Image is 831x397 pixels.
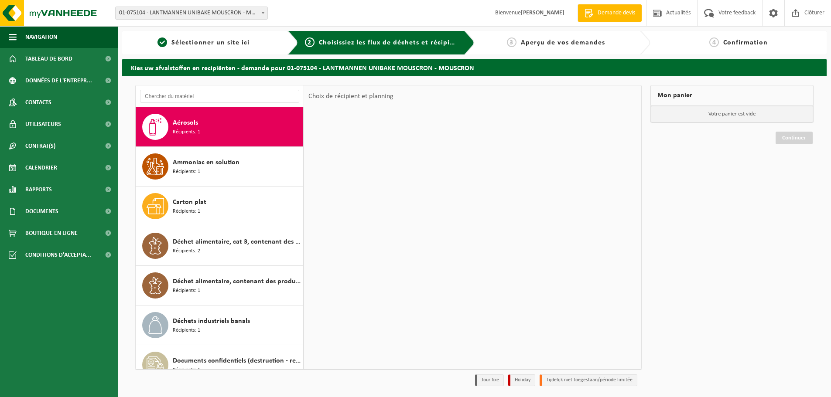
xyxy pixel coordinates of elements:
[304,85,398,107] div: Choix de récipient et planning
[140,90,299,103] input: Chercher du matériel
[173,287,200,295] span: Récipients: 1
[173,276,301,287] span: Déchet alimentaire, contenant des produits d'origine animale, emballage mélangé (sans verre), cat 3
[136,187,304,226] button: Carton plat Récipients: 1
[173,157,239,168] span: Ammoniac en solution
[173,326,200,335] span: Récipients: 1
[25,222,78,244] span: Boutique en ligne
[709,37,719,47] span: 4
[173,197,206,207] span: Carton plat
[25,200,58,222] span: Documents
[578,4,642,22] a: Demande devis
[173,118,198,128] span: Aérosols
[25,48,72,70] span: Tableau de bord
[173,207,200,216] span: Récipients: 1
[116,7,267,19] span: 01-075104 - LANTMANNEN UNIBAKE MOUSCRON - MOUSCRON
[25,113,61,135] span: Utilisateurs
[173,128,200,136] span: Récipients: 1
[173,366,200,374] span: Récipients: 1
[25,157,57,179] span: Calendrier
[122,59,827,76] h2: Kies uw afvalstoffen en recipiënten - demande pour 01-075104 - LANTMANNEN UNIBAKE MOUSCRON - MOUS...
[521,10,564,16] strong: [PERSON_NAME]
[475,374,504,386] li: Jour fixe
[540,374,637,386] li: Tijdelijk niet toegestaan/période limitée
[127,37,281,48] a: 1Sélectionner un site ici
[136,266,304,305] button: Déchet alimentaire, contenant des produits d'origine animale, emballage mélangé (sans verre), cat...
[136,147,304,187] button: Ammoniac en solution Récipients: 1
[157,37,167,47] span: 1
[305,37,315,47] span: 2
[508,374,535,386] li: Holiday
[136,107,304,147] button: Aérosols Récipients: 1
[136,305,304,345] button: Déchets industriels banals Récipients: 1
[507,37,516,47] span: 3
[171,39,250,46] span: Sélectionner un site ici
[595,9,637,17] span: Demande devis
[319,39,464,46] span: Choisissiez les flux de déchets et récipients
[651,106,813,122] p: Votre panier est vide
[115,7,268,20] span: 01-075104 - LANTMANNEN UNIBAKE MOUSCRON - MOUSCRON
[25,70,92,92] span: Données de l'entrepr...
[136,226,304,266] button: Déchet alimentaire, cat 3, contenant des produits d'origine animale, emballage synthétique Récipi...
[25,179,52,200] span: Rapports
[25,244,91,266] span: Conditions d'accepta...
[723,39,768,46] span: Confirmation
[173,316,250,326] span: Déchets industriels banals
[776,132,813,144] a: Continuer
[650,85,814,106] div: Mon panier
[25,92,51,113] span: Contacts
[521,39,605,46] span: Aperçu de vos demandes
[136,345,304,385] button: Documents confidentiels (destruction - recyclage) Récipients: 1
[25,135,55,157] span: Contrat(s)
[173,168,200,176] span: Récipients: 1
[173,247,200,255] span: Récipients: 2
[173,237,301,247] span: Déchet alimentaire, cat 3, contenant des produits d'origine animale, emballage synthétique
[25,26,57,48] span: Navigation
[173,356,301,366] span: Documents confidentiels (destruction - recyclage)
